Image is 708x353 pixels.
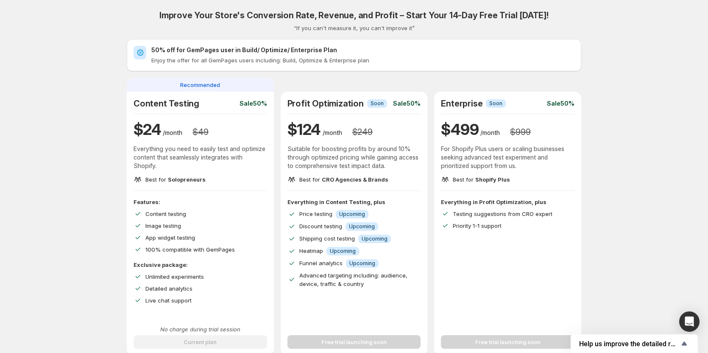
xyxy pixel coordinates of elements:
[323,129,342,137] p: /month
[145,285,192,292] span: Detailed analytics
[299,223,342,230] span: Discount testing
[330,248,356,255] span: Upcoming
[547,99,574,108] p: Sale 50%
[349,223,375,230] span: Upcoming
[159,10,549,20] h2: Improve Your Store's Conversion Rate, Revenue, and Profit – Start Your 14-Day Free Trial [DATE]!
[294,24,415,32] p: “If you can't measure it, you can't improve it”
[145,297,192,304] span: Live chat support
[287,198,421,206] p: Everything in Content Testing, plus
[299,260,343,266] span: Funnel analytics
[393,99,421,108] p: Sale 50%
[299,272,407,287] span: Advanced targeting including: audience, device, traffic & country
[240,99,267,108] p: Sale 50%
[579,339,689,349] button: Show survey - Help us improve the detailed report for A/B campaigns
[134,98,199,109] h2: Content Testing
[180,81,220,89] span: Recommended
[349,260,375,267] span: Upcoming
[145,273,204,280] span: Unlimited experiments
[441,145,574,170] p: For Shopify Plus users or scaling businesses seeking advanced test experiment and prioritized sup...
[145,210,186,217] span: Content testing
[134,119,161,140] h1: $ 24
[475,176,510,183] span: Shopify Plus
[134,261,267,269] p: Exclusive package:
[453,210,552,217] span: Testing suggestions from CRO expert
[441,198,574,206] p: Everything in Profit Optimization, plus
[145,234,195,241] span: App widget testing
[453,222,502,229] span: Priority 1-1 support
[192,127,208,137] h3: $ 49
[339,211,365,218] span: Upcoming
[145,222,181,229] span: Image testing
[441,119,479,140] h1: $ 499
[145,175,206,184] p: Best for
[579,340,679,348] span: Help us improve the detailed report for A/B campaigns
[145,246,235,253] span: 100% compatible with GemPages
[163,129,182,137] p: /month
[287,145,421,170] p: Suitable for boosting profits by around 10% through optimized pricing while gaining access to com...
[151,56,574,64] p: Enjoy the offer for all GemPages users including: Build, Optimize & Enterprise plan
[299,247,323,254] span: Heatmap
[287,98,364,109] h2: Profit Optimization
[151,46,574,54] h2: 50% off for GemPages user in Build/ Optimize/ Enterprise Plan
[134,198,267,206] p: Features:
[168,176,206,183] span: Solopreneurs
[134,145,267,170] p: Everything you need to easily test and optimize content that seamlessly integrates with Shopify.
[134,325,267,333] p: No charge during trial session
[322,176,388,183] span: CRO Agencies & Brands
[287,119,321,140] h1: $ 124
[453,175,510,184] p: Best for
[352,127,373,137] h3: $ 249
[679,311,700,332] div: Open Intercom Messenger
[299,210,332,217] span: Price testing
[371,100,384,107] span: Soon
[299,175,388,184] p: Best for
[489,100,502,107] span: Soon
[510,127,530,137] h3: $ 999
[441,98,482,109] h2: Enterprise
[299,235,355,242] span: Shipping cost testing
[362,235,387,242] span: Upcoming
[480,129,500,137] p: /month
